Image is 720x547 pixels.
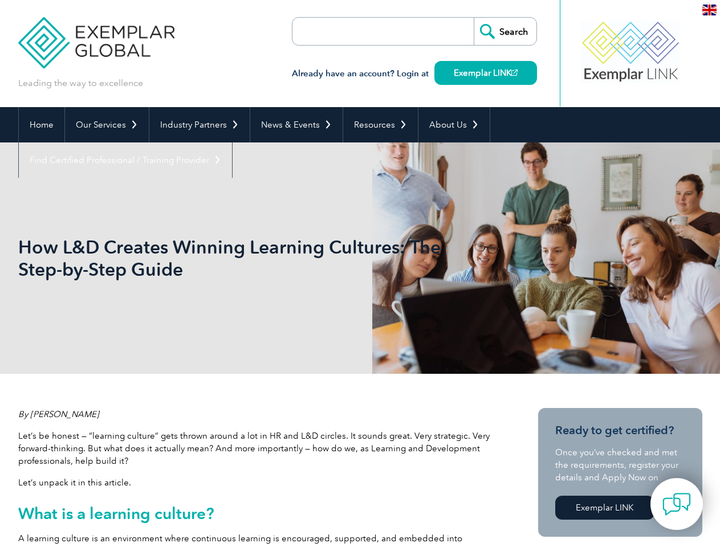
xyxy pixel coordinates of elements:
a: Home [19,107,64,142]
img: en [702,5,717,15]
a: Exemplar LINK [434,61,537,85]
img: contact-chat.png [662,490,691,519]
a: Industry Partners [149,107,250,142]
p: Once you’ve checked and met the requirements, register your details and Apply Now on [555,446,685,484]
a: About Us [418,107,490,142]
h3: Ready to get certified? [555,423,685,438]
span: What is a learning culture? [18,504,214,523]
em: By [PERSON_NAME] [18,409,99,419]
p: Leading the way to excellence [18,77,143,89]
a: Find Certified Professional / Training Provider [19,142,232,178]
p: Let’s unpack it in this article. [18,476,497,489]
h1: How L&D Creates Winning Learning Cultures: The Step-by-Step Guide [18,236,456,280]
img: open_square.png [511,70,518,76]
a: Exemplar LINK [555,496,654,520]
input: Search [474,18,536,45]
a: News & Events [250,107,343,142]
a: Our Services [65,107,149,142]
p: Let’s be honest — “learning culture” gets thrown around a lot in HR and L&D circles. It sounds gr... [18,430,497,467]
a: Resources [343,107,418,142]
h3: Already have an account? Login at [292,67,537,81]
